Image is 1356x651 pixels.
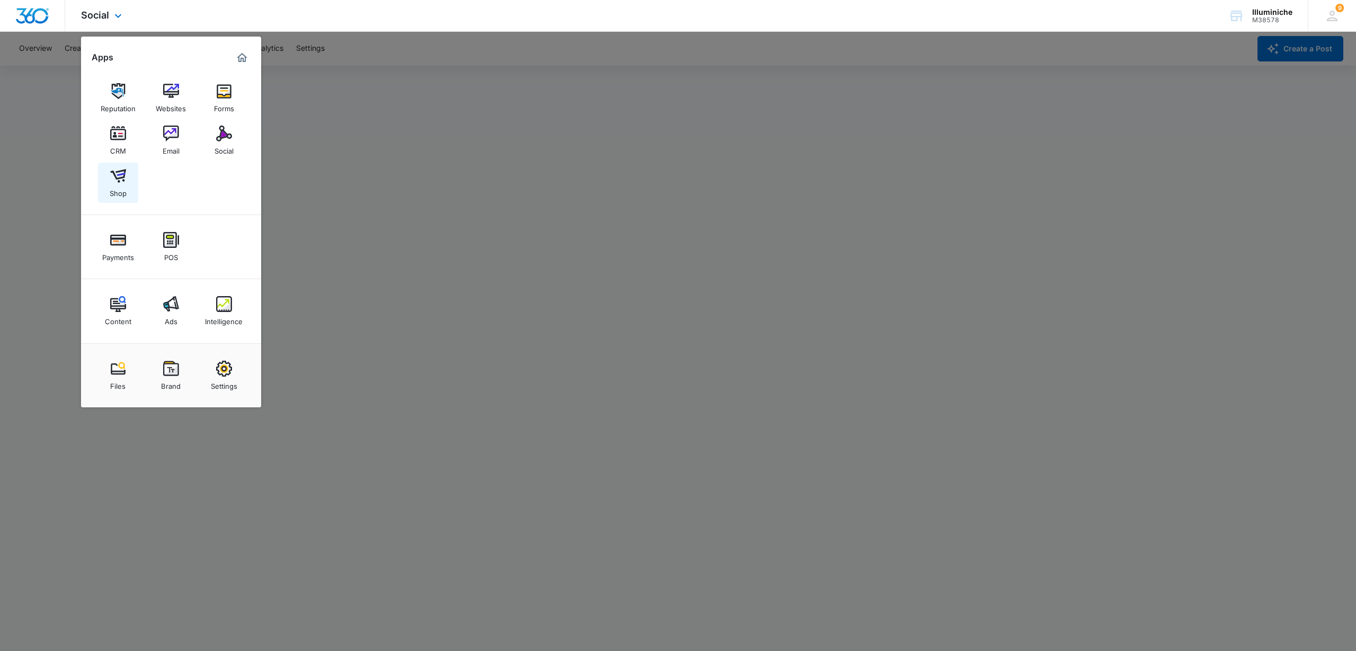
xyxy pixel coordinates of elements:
[98,227,138,267] a: Payments
[204,78,244,118] a: Forms
[211,377,237,390] div: Settings
[1335,4,1344,12] span: 9
[1252,16,1292,24] div: account id
[204,355,244,396] a: Settings
[163,141,180,155] div: Email
[98,291,138,331] a: Content
[110,377,126,390] div: Files
[1252,8,1292,16] div: account name
[151,227,191,267] a: POS
[151,355,191,396] a: Brand
[205,312,243,326] div: Intelligence
[98,120,138,160] a: CRM
[92,52,113,63] h2: Apps
[161,377,181,390] div: Brand
[234,49,251,66] a: Marketing 360® Dashboard
[105,312,131,326] div: Content
[81,10,109,21] span: Social
[215,141,234,155] div: Social
[102,248,134,262] div: Payments
[165,312,177,326] div: Ads
[110,141,126,155] div: CRM
[151,120,191,160] a: Email
[151,291,191,331] a: Ads
[98,78,138,118] a: Reputation
[214,99,234,113] div: Forms
[204,120,244,160] a: Social
[1335,4,1344,12] div: notifications count
[156,99,186,113] div: Websites
[151,78,191,118] a: Websites
[164,248,178,262] div: POS
[98,355,138,396] a: Files
[204,291,244,331] a: Intelligence
[98,163,138,203] a: Shop
[110,184,127,198] div: Shop
[101,99,136,113] div: Reputation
